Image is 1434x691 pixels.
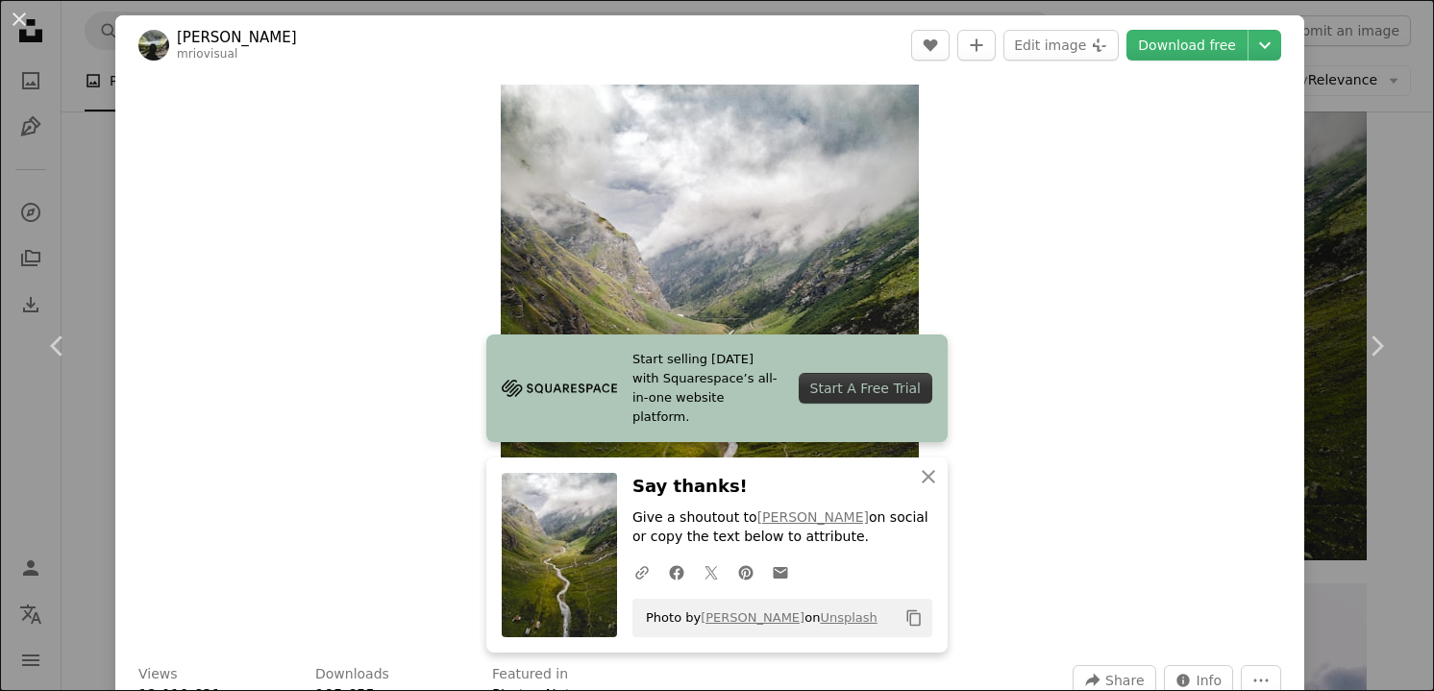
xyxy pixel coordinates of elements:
a: Share over email [763,553,798,591]
a: Next [1319,254,1434,438]
h3: Featured in [492,665,568,684]
button: Zoom in on this image [501,85,919,642]
a: Share on Twitter [694,553,729,591]
a: Start selling [DATE] with Squarespace’s all-in-one website platform.Start A Free Trial [486,334,948,442]
a: [PERSON_NAME] [177,28,297,47]
a: Share on Facebook [659,553,694,591]
a: [PERSON_NAME] [701,610,804,625]
a: Share on Pinterest [729,553,763,591]
h3: Downloads [315,665,389,684]
a: Unsplash [820,610,877,625]
div: Start A Free Trial [799,373,932,404]
img: file-1705255347840-230a6ab5bca9image [502,374,617,403]
span: Start selling [DATE] with Squarespace’s all-in-one website platform. [632,350,783,427]
img: aerial photography of river between mountains [501,85,919,642]
a: mriovisual [177,47,237,61]
button: Copy to clipboard [898,602,930,634]
button: Choose download size [1249,30,1281,61]
h3: Say thanks! [632,473,932,501]
button: Add to Collection [957,30,996,61]
a: Download free [1126,30,1248,61]
button: Edit image [1003,30,1119,61]
img: Go to Mario Álvarez's profile [138,30,169,61]
h3: Views [138,665,178,684]
span: Photo by on [636,603,878,633]
p: Give a shoutout to on social or copy the text below to attribute. [632,508,932,547]
a: [PERSON_NAME] [757,509,869,525]
button: Like [911,30,950,61]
